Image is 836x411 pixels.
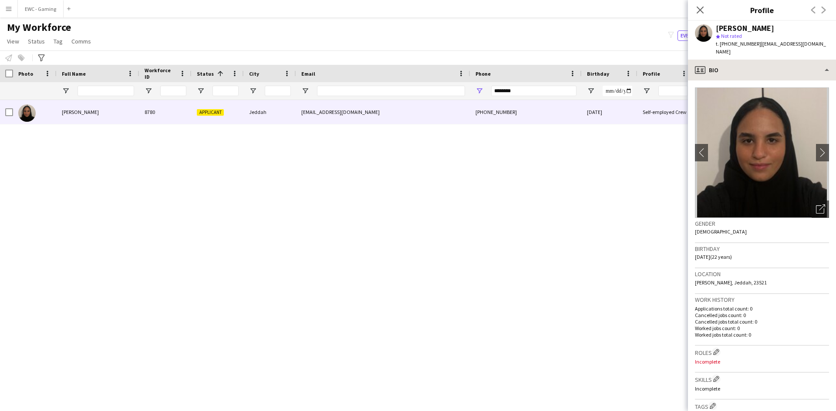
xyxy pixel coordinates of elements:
[688,60,836,80] div: Bio
[582,100,637,124] div: [DATE]
[197,109,224,116] span: Applicant
[643,70,660,77] span: Profile
[695,374,829,384] h3: Skills
[587,87,595,95] button: Open Filter Menu
[658,86,688,96] input: Profile Filter Input
[28,37,45,45] span: Status
[18,70,33,77] span: Photo
[688,4,836,16] h3: Profile
[695,296,829,304] h3: Work history
[244,100,296,124] div: Jeddah
[716,40,826,55] span: | [EMAIL_ADDRESS][DOMAIN_NAME]
[145,87,152,95] button: Open Filter Menu
[695,270,829,278] h3: Location
[716,40,761,47] span: t. [PHONE_NUMBER]
[637,100,693,124] div: Self-employed Crew
[695,305,829,312] p: Applications total count: 0
[491,86,576,96] input: Phone Filter Input
[695,401,829,411] h3: Tags
[160,86,186,96] input: Workforce ID Filter Input
[54,37,63,45] span: Tag
[145,67,176,80] span: Workforce ID
[470,100,582,124] div: [PHONE_NUMBER]
[50,36,66,47] a: Tag
[249,87,257,95] button: Open Filter Menu
[695,348,829,357] h3: Roles
[695,220,829,227] h3: Gender
[62,87,70,95] button: Open Filter Menu
[643,87,651,95] button: Open Filter Menu
[716,24,774,32] div: [PERSON_NAME]
[695,87,829,218] img: Crew avatar or photo
[62,70,86,77] span: Full Name
[695,358,829,365] p: Incomplete
[695,254,732,260] span: [DATE] (22 years)
[301,70,315,77] span: Email
[197,70,214,77] span: Status
[475,70,491,77] span: Phone
[475,87,483,95] button: Open Filter Menu
[603,86,632,96] input: Birthday Filter Input
[18,0,64,17] button: EWC - Gaming
[7,21,71,34] span: My Workforce
[249,70,259,77] span: City
[265,86,291,96] input: City Filter Input
[7,37,19,45] span: View
[296,100,470,124] div: [EMAIL_ADDRESS][DOMAIN_NAME]
[812,200,829,218] div: Open photos pop-in
[695,245,829,253] h3: Birthday
[721,33,742,39] span: Not rated
[197,87,205,95] button: Open Filter Menu
[71,37,91,45] span: Comms
[62,109,99,115] span: [PERSON_NAME]
[678,30,721,41] button: Everyone8,088
[695,228,747,235] span: [DEMOGRAPHIC_DATA]
[695,331,829,338] p: Worked jobs total count: 0
[3,36,23,47] a: View
[18,104,36,122] img: Jawaher Nazer
[695,312,829,318] p: Cancelled jobs count: 0
[695,279,767,286] span: [PERSON_NAME], Jeddah, 23521
[695,385,829,392] p: Incomplete
[68,36,94,47] a: Comms
[301,87,309,95] button: Open Filter Menu
[24,36,48,47] a: Status
[695,325,829,331] p: Worked jobs count: 0
[36,53,47,63] app-action-btn: Advanced filters
[212,86,239,96] input: Status Filter Input
[78,86,134,96] input: Full Name Filter Input
[587,70,609,77] span: Birthday
[139,100,192,124] div: 8780
[317,86,465,96] input: Email Filter Input
[695,318,829,325] p: Cancelled jobs total count: 0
